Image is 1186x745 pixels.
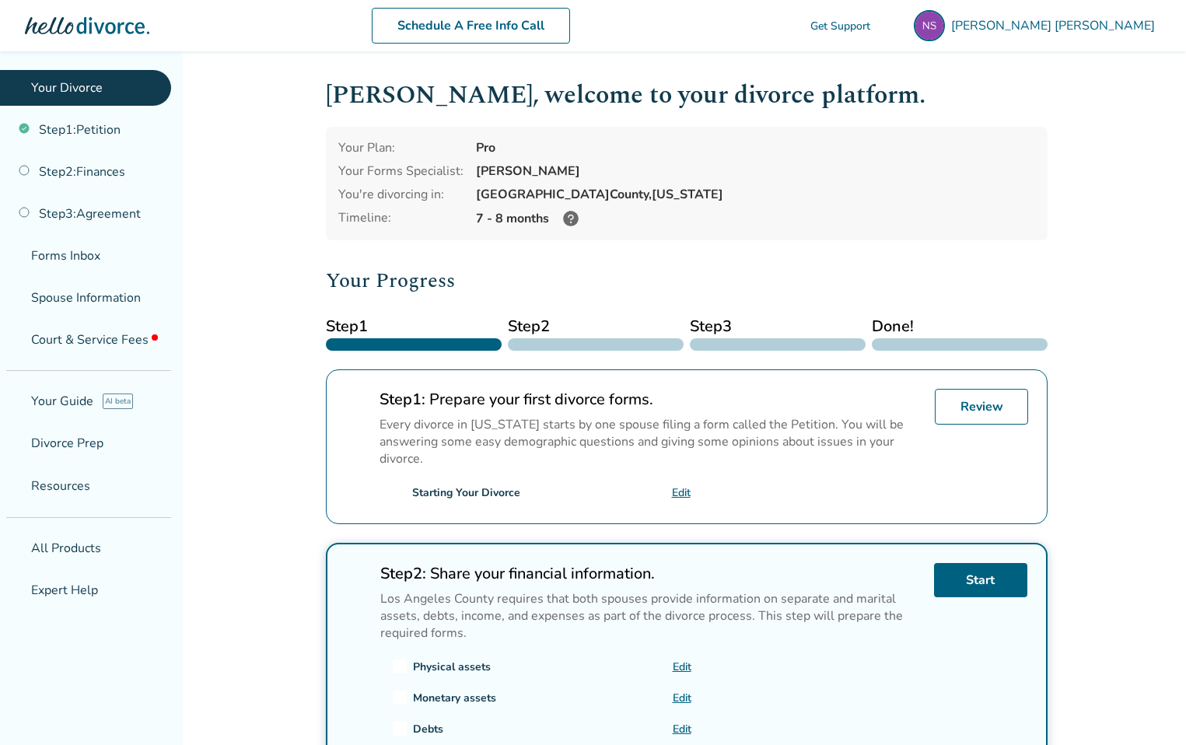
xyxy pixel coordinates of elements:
[393,691,407,705] span: check_circle
[9,250,22,262] span: inbox
[413,691,496,705] div: Monetary assets
[792,19,804,32] span: phone_in_talk
[9,584,22,596] span: groups
[143,477,162,495] span: expand_more
[326,76,1048,114] h1: [PERSON_NAME] , welcome to your divorce platform.
[345,389,367,411] span: check_circle
[9,477,90,495] span: Resources
[31,331,158,348] span: Court & Service Fees
[792,19,870,33] a: phone_in_talkGet Support
[413,722,443,736] div: Debts
[951,17,1161,34] span: [PERSON_NAME] [PERSON_NAME]
[380,563,922,584] h2: Share your financial information.
[392,485,406,499] span: check_circle
[508,315,684,338] span: Step 2
[103,393,133,409] span: AI beta
[9,542,22,554] span: shopping_basket
[9,292,22,304] span: people
[326,315,502,338] span: Step 1
[9,395,22,407] span: explore
[380,416,922,467] p: Every divorce in [US_STATE] starts by one spouse filing a form called the Petition. You will be a...
[380,590,922,642] p: Los Angeles County requires that both spouses provide information on separate and marital assets,...
[372,8,570,44] a: Schedule A Free Info Call
[476,186,1035,203] div: [GEOGRAPHIC_DATA] County, [US_STATE]
[673,659,691,674] a: Edit
[476,139,1035,156] div: Pro
[338,163,464,180] div: Your Forms Specialist:
[338,186,464,203] div: You're divorcing in:
[935,389,1028,425] a: Review
[9,480,22,492] span: menu_book
[31,247,100,264] span: Forms Inbox
[1108,670,1186,745] iframe: Chat Widget
[346,563,368,585] span: radio_button_unchecked
[883,16,901,35] span: shopping_cart
[393,722,407,736] span: check_circle
[380,563,426,584] strong: Step 2 :
[9,334,22,346] span: universal_currency_alt
[673,691,691,705] a: Edit
[673,722,691,736] a: Edit
[326,265,1048,296] h2: Your Progress
[393,659,407,673] span: check_circle
[380,389,922,410] h2: Prepare your first divorce forms.
[9,437,22,449] span: list_alt_check
[934,563,1027,597] a: Start
[338,209,464,228] div: Timeline:
[476,163,1035,180] div: [PERSON_NAME]
[914,10,945,41] img: nery_s@live.com
[476,209,1035,228] div: 7 - 8 months
[338,139,464,156] div: Your Plan:
[872,315,1048,338] span: Done!
[413,659,491,674] div: Physical assets
[9,82,22,94] span: flag_2
[810,19,870,33] span: Get Support
[690,315,866,338] span: Step 3
[672,485,691,500] a: Edit
[412,485,520,500] div: Starting Your Divorce
[380,389,425,410] strong: Step 1 :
